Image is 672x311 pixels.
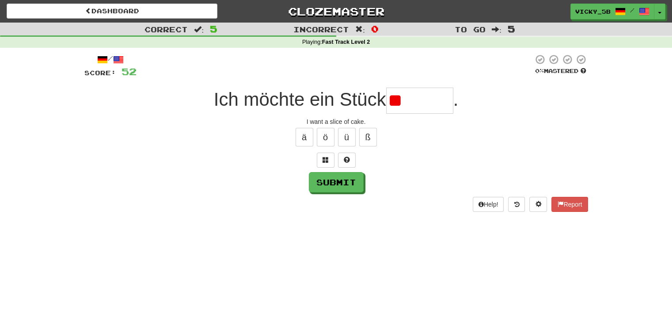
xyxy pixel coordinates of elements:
[84,117,588,126] div: I want a slice of cake.
[144,25,188,34] span: Correct
[508,23,515,34] span: 5
[535,67,544,74] span: 0 %
[473,197,504,212] button: Help!
[210,23,217,34] span: 5
[309,172,364,192] button: Submit
[338,153,356,168] button: Single letter hint - you only get 1 per sentence and score half the points! alt+h
[359,128,377,146] button: ß
[84,54,137,65] div: /
[533,67,588,75] div: Mastered
[293,25,349,34] span: Incorrect
[355,26,365,33] span: :
[630,7,634,13] span: /
[570,4,654,19] a: Vicky_5B /
[84,69,116,77] span: Score:
[231,4,441,19] a: Clozemaster
[121,66,137,77] span: 52
[338,128,356,146] button: ü
[453,89,459,110] span: .
[296,128,313,146] button: ä
[317,153,334,168] button: Switch sentence to multiple choice alt+p
[492,26,501,33] span: :
[371,23,379,34] span: 0
[7,4,217,19] a: Dashboard
[322,39,370,45] strong: Fast Track Level 2
[551,197,588,212] button: Report
[214,89,386,110] span: Ich möchte ein Stück
[455,25,486,34] span: To go
[317,128,334,146] button: ö
[194,26,204,33] span: :
[575,8,611,15] span: Vicky_5B
[508,197,525,212] button: Round history (alt+y)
